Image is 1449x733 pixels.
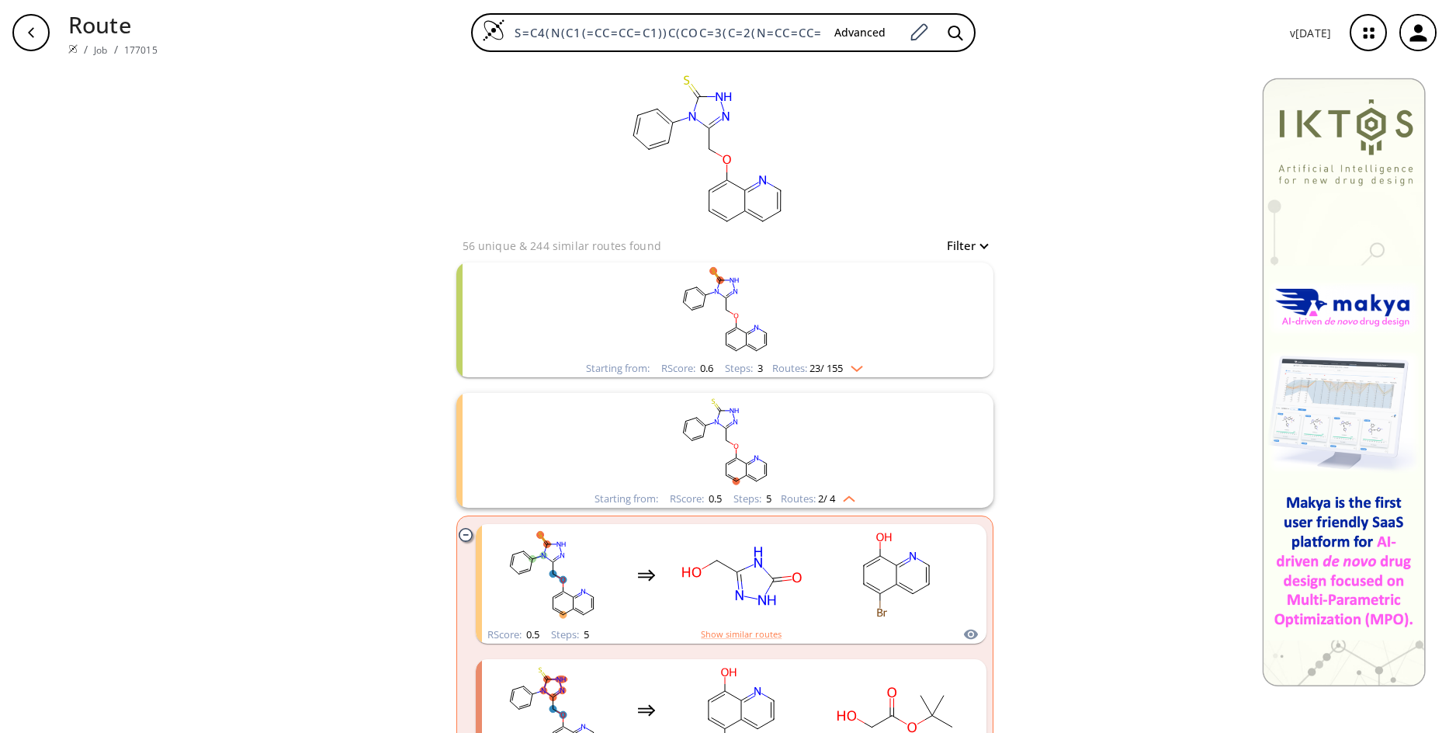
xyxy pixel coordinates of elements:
[94,43,107,57] a: Job
[755,361,763,375] span: 3
[552,65,862,236] svg: S=C4(N(C1(=CC=CC=C1))C(COC=3(C=2(N=CC=CC=2C=CC=3)))=NN4)
[84,41,88,57] li: /
[68,8,158,41] p: Route
[764,492,771,505] span: 5
[482,526,622,624] svg: S=c1[nH]nc(COc2cccc3cccnc23)n1-c1ccccc1
[68,44,78,54] img: Spaya logo
[551,630,589,640] div: Steps :
[781,494,855,504] div: Routes:
[581,627,589,641] span: 5
[1262,78,1426,686] img: Banner
[524,627,539,641] span: 0.5
[124,43,158,57] a: 177015
[586,363,650,373] div: Starting from:
[505,25,822,40] input: Enter SMILES
[835,490,855,502] img: Up
[487,630,539,640] div: RScore :
[733,494,771,504] div: Steps :
[809,363,843,373] span: 23 / 155
[482,19,505,42] img: Logo Spaya
[818,494,835,504] span: 2 / 4
[772,363,863,373] div: Routes:
[463,238,661,254] p: 56 unique & 244 similar routes found
[982,526,1121,624] svg: OB(O)c1ccccc1
[827,526,966,624] svg: Oc1ccc(Br)c2cccnc12
[725,363,763,373] div: Steps :
[670,494,722,504] div: RScore :
[523,262,927,360] svg: S=c1[nH]nc(COc2cccc3cccnc23)n1-c1ccccc1
[698,361,713,375] span: 0.6
[706,492,722,505] span: 0.5
[523,393,927,490] svg: S=c1[nH]nc(COc2cccc3cccnc23)n1-c1ccccc1
[671,526,811,624] svg: O=c1[nH]nc(CO)[nH]1
[661,363,713,373] div: RScore :
[595,494,658,504] div: Starting from:
[114,41,118,57] li: /
[938,240,987,252] button: Filter
[1290,25,1331,41] p: v [DATE]
[822,19,898,47] button: Advanced
[701,627,782,641] button: Show similar routes
[843,360,863,372] img: Down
